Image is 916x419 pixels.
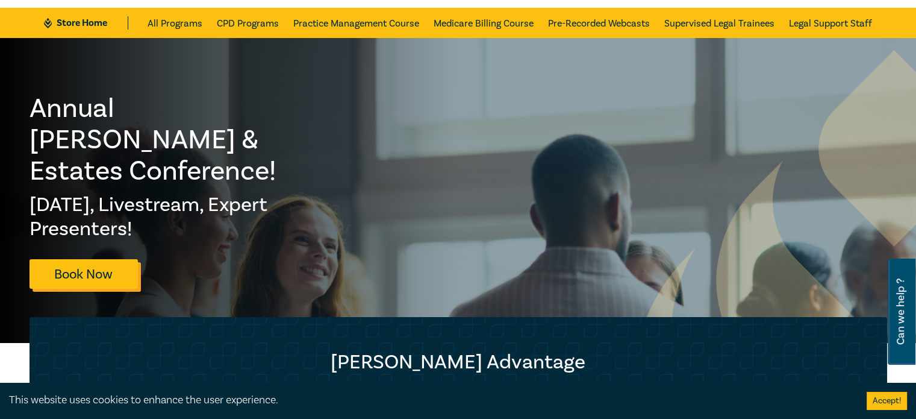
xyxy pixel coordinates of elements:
button: Accept cookies [867,392,907,410]
a: Medicare Billing Course [434,8,534,38]
div: This website uses cookies to enhance the user experience. [9,392,849,408]
a: Legal Support Staff [789,8,872,38]
span: Can we help ? [895,266,906,358]
h1: Annual [PERSON_NAME] & Estates Conference! [30,93,299,187]
a: Book Now [30,259,138,289]
a: Pre-Recorded Webcasts [548,8,650,38]
h2: [DATE], Livestream, Expert Presenters! [30,193,299,241]
a: Practice Management Course [293,8,419,38]
h2: [PERSON_NAME] Advantage [54,350,863,374]
a: Store Home [44,16,128,30]
a: All Programs [148,8,202,38]
a: CPD Programs [217,8,279,38]
a: Supervised Legal Trainees [664,8,774,38]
